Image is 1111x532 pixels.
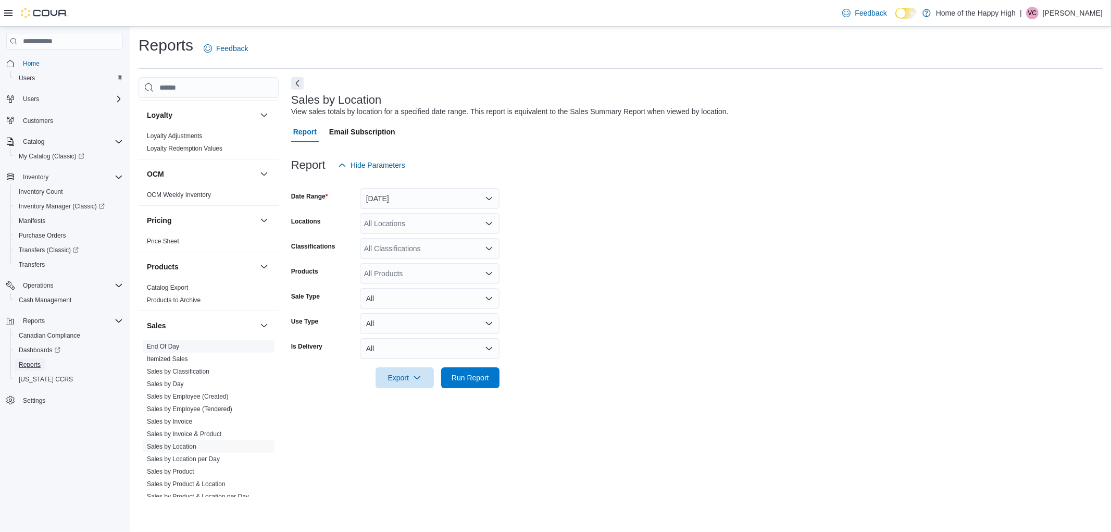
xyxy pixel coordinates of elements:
[19,261,45,269] span: Transfers
[19,375,73,383] span: [US_STATE] CCRS
[23,59,40,68] span: Home
[15,244,123,256] span: Transfers (Classic)
[147,110,256,120] button: Loyalty
[329,121,395,142] span: Email Subscription
[147,215,256,226] button: Pricing
[147,492,249,501] span: Sales by Product & Location per Day
[147,430,221,438] a: Sales by Invoice & Product
[441,367,500,388] button: Run Report
[147,380,184,388] span: Sales by Day
[15,200,109,213] a: Inventory Manager (Classic)
[258,214,270,227] button: Pricing
[2,134,127,149] button: Catalog
[19,246,79,254] span: Transfers (Classic)
[139,35,193,56] h1: Reports
[147,405,232,413] a: Sales by Employee (Tendered)
[147,468,194,475] a: Sales by Product
[19,171,123,183] span: Inventory
[147,392,229,401] span: Sales by Employee (Created)
[15,150,89,163] a: My Catalog (Classic)
[291,192,328,201] label: Date Range
[147,342,179,351] span: End Of Day
[23,173,48,181] span: Inventory
[15,258,123,271] span: Transfers
[452,373,489,383] span: Run Report
[216,43,248,54] span: Feedback
[15,72,123,84] span: Users
[19,394,49,407] a: Settings
[485,244,493,253] button: Open list of options
[15,150,123,163] span: My Catalog (Classic)
[360,313,500,334] button: All
[10,328,127,343] button: Canadian Compliance
[147,430,221,438] span: Sales by Invoice & Product
[147,320,166,331] h3: Sales
[2,278,127,293] button: Operations
[19,114,123,127] span: Customers
[10,293,127,307] button: Cash Management
[147,367,209,376] span: Sales by Classification
[147,355,188,363] span: Itemized Sales
[23,317,45,325] span: Reports
[15,294,123,306] span: Cash Management
[147,355,188,363] a: Itemized Sales
[23,397,45,405] span: Settings
[15,344,65,356] a: Dashboards
[15,229,123,242] span: Purchase Orders
[19,296,71,304] span: Cash Management
[291,159,326,171] h3: Report
[15,200,123,213] span: Inventory Manager (Classic)
[2,393,127,408] button: Settings
[147,480,226,488] span: Sales by Product & Location
[147,144,222,153] span: Loyalty Redemption Values
[15,358,45,371] a: Reports
[19,394,123,407] span: Settings
[1020,7,1022,19] p: |
[360,288,500,309] button: All
[291,342,322,351] label: Is Delivery
[147,262,179,272] h3: Products
[139,281,279,311] div: Products
[382,367,428,388] span: Export
[2,314,127,328] button: Reports
[334,155,409,176] button: Hide Parameters
[1043,7,1103,19] p: [PERSON_NAME]
[15,294,76,306] a: Cash Management
[147,418,192,425] a: Sales by Invoice
[1026,7,1039,19] div: Vince Campbell
[10,228,127,243] button: Purchase Orders
[19,57,123,70] span: Home
[19,93,123,105] span: Users
[10,71,127,85] button: Users
[855,8,887,18] span: Feedback
[23,117,53,125] span: Customers
[10,257,127,272] button: Transfers
[291,292,320,301] label: Sale Type
[291,77,304,90] button: Next
[23,138,44,146] span: Catalog
[2,170,127,184] button: Inventory
[15,344,123,356] span: Dashboards
[15,72,39,84] a: Users
[15,258,49,271] a: Transfers
[15,358,123,371] span: Reports
[10,199,127,214] a: Inventory Manager (Classic)
[258,319,270,332] button: Sales
[291,317,318,326] label: Use Type
[19,279,58,292] button: Operations
[19,171,53,183] button: Inventory
[19,279,123,292] span: Operations
[147,283,188,292] span: Catalog Export
[147,467,194,476] span: Sales by Product
[10,184,127,199] button: Inventory Count
[15,229,70,242] a: Purchase Orders
[15,185,123,198] span: Inventory Count
[147,145,222,152] a: Loyalty Redemption Values
[19,361,41,369] span: Reports
[19,115,57,127] a: Customers
[147,296,201,304] span: Products to Archive
[485,269,493,278] button: Open list of options
[10,372,127,387] button: [US_STATE] CCRS
[19,202,105,211] span: Inventory Manager (Classic)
